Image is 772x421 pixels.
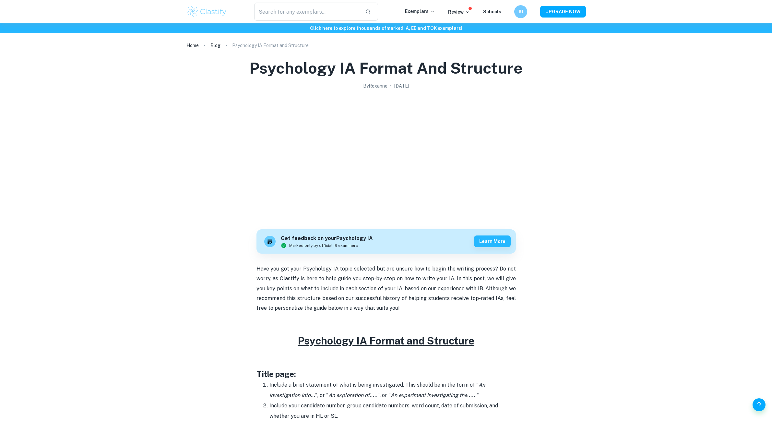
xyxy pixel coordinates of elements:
a: Schools [483,9,501,14]
i: An exploration of..... [328,392,377,398]
a: Blog [210,41,220,50]
button: Help and Feedback [753,398,766,411]
span: Marked only by official IB examiners [289,243,358,248]
input: Search for any exemplars... [254,3,360,21]
i: An experiment investigating the...... [391,392,477,398]
h6: Get feedback on your Psychology IA [281,235,373,243]
h6: JU [517,8,524,15]
h1: Psychology IA Format and Structure [249,58,523,78]
img: Clastify logo [186,5,228,18]
a: Home [186,41,199,50]
button: Learn more [474,235,511,247]
h3: Title page: [256,368,516,380]
a: Get feedback on yourPsychology IAMarked only by official IB examinersLearn more [256,229,516,254]
h6: Click here to explore thousands of marked IA, EE and TOK exemplars ! [1,25,771,32]
i: An investigation into... [269,382,485,398]
h2: [DATE] [394,82,409,90]
button: UPGRADE NOW [540,6,586,18]
img: Psychology IA Format and Structure cover image [256,92,516,222]
p: Psychology IA Format and Structure [232,42,309,49]
h2: By Roxanne [363,82,387,90]
li: Include a brief statement of what is being investigated. This should be in the form of " ", or " ... [269,380,516,401]
p: • [390,82,392,90]
p: Review [448,8,470,16]
p: Exemplars [405,8,435,15]
button: JU [514,5,527,18]
u: Psychology IA Format and Structure [298,335,474,347]
p: Have you got your Psychology IA topic selected but are unsure how to begin the writing process? D... [256,264,516,313]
